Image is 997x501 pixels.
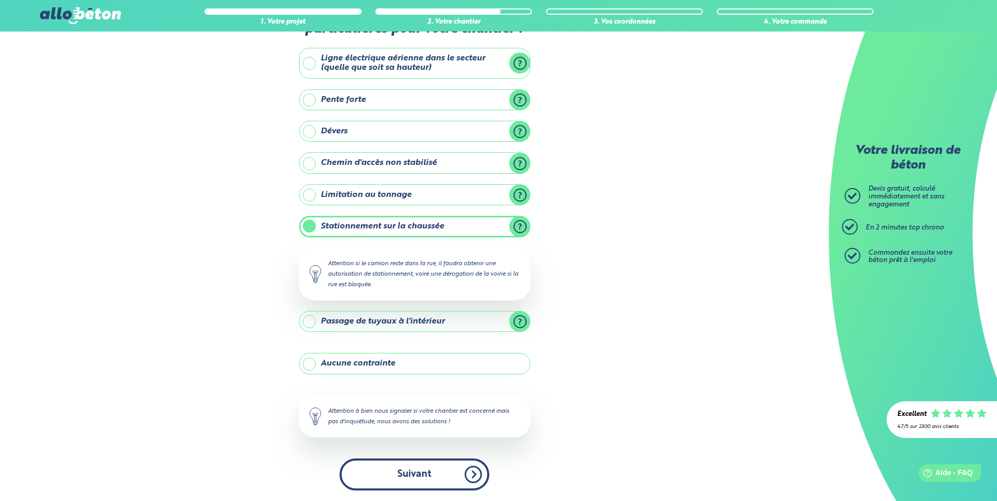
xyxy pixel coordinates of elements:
div: 3. Vos coordonnées [546,18,703,26]
div: Attention si le camion reste dans la rue, il faudra obtenir une autorisation de stationnement, vo... [299,248,530,300]
label: Passage de tuyaux à l'intérieur [299,311,530,332]
div: 2. Votre chantier [375,18,532,26]
img: allobéton [40,7,121,24]
label: Stationnement sur la chaussée [299,216,530,237]
label: Dévers [299,121,530,142]
label: Aucune contrainte [299,353,530,374]
label: Limitation au tonnage [299,184,530,205]
button: Suivant [340,458,489,490]
div: Attention à bien nous signaler si votre chantier est concerné mais pas d'inquiétude, nous avons d... [299,395,530,437]
div: 4. Votre commande [717,18,873,26]
label: Ligne électrique aérienne dans le secteur (quelle que soit sa hauteur) [299,48,530,79]
div: 1. Votre projet [204,18,361,26]
label: Pente forte [299,89,530,110]
label: Chemin d'accès non stabilisé [299,152,530,173]
iframe: Help widget launcher [903,460,985,489]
